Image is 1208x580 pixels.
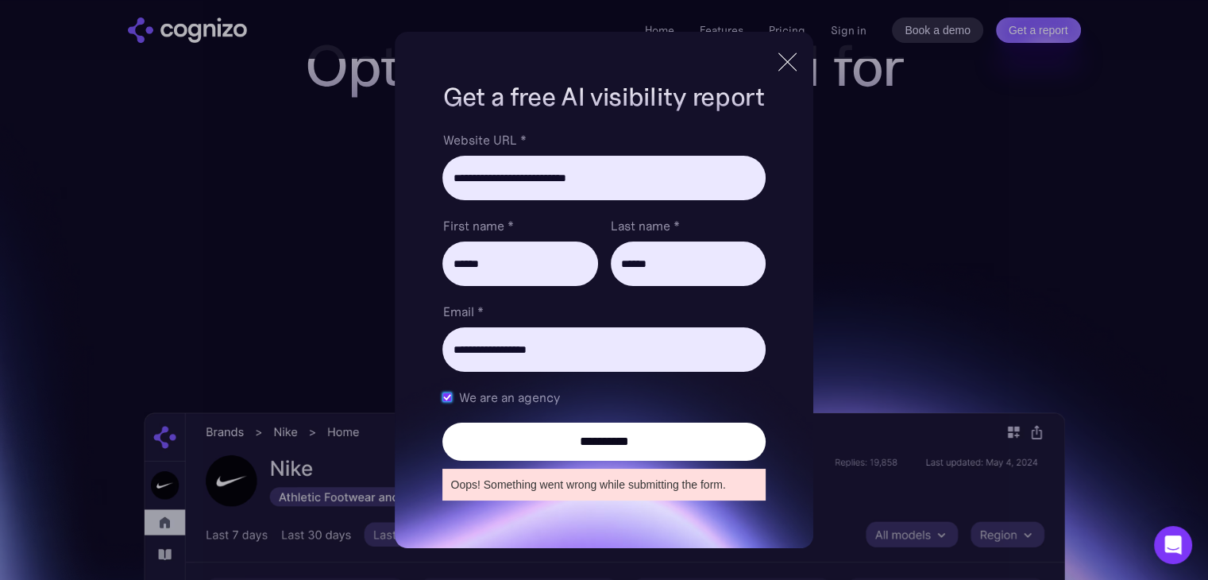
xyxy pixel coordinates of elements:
label: First name * [442,216,597,235]
div: Brand Report Form failure [442,469,765,501]
h1: Get a free AI visibility report [442,79,765,114]
div: Open Intercom Messenger [1154,526,1192,564]
label: Website URL * [442,130,765,149]
label: Last name * [611,216,766,235]
label: Email * [442,302,765,321]
span: We are an agency [458,388,559,407]
form: Brand Report Form [442,130,765,461]
div: Oops! Something went wrong while submitting the form. [450,477,757,493]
